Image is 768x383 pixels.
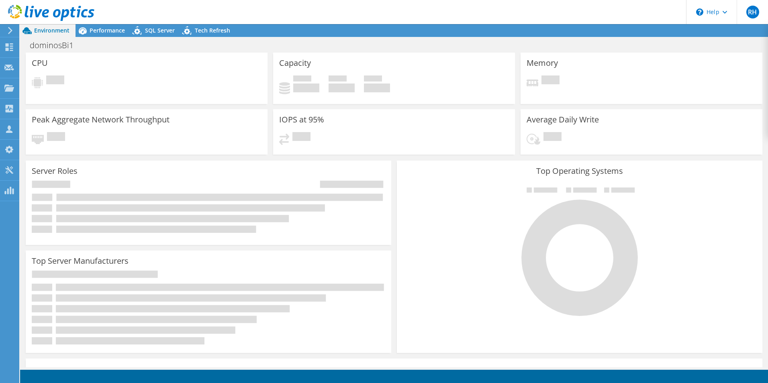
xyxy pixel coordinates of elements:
[364,84,390,92] h4: 0 GiB
[47,132,65,143] span: Pending
[527,59,558,67] h3: Memory
[293,84,319,92] h4: 0 GiB
[543,132,562,143] span: Pending
[32,257,129,265] h3: Top Server Manufacturers
[195,26,230,34] span: Tech Refresh
[329,75,347,84] span: Free
[90,26,125,34] span: Performance
[746,6,759,18] span: RH
[403,167,756,175] h3: Top Operating Systems
[279,115,324,124] h3: IOPS at 95%
[32,167,78,175] h3: Server Roles
[279,59,311,67] h3: Capacity
[329,84,355,92] h4: 0 GiB
[32,115,170,124] h3: Peak Aggregate Network Throughput
[293,75,311,84] span: Used
[696,8,703,16] svg: \n
[527,115,599,124] h3: Average Daily Write
[145,26,175,34] span: SQL Server
[292,132,310,143] span: Pending
[34,26,69,34] span: Environment
[541,75,560,86] span: Pending
[32,59,48,67] h3: CPU
[26,41,86,50] h1: dominosBi1
[46,75,64,86] span: Pending
[364,75,382,84] span: Total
